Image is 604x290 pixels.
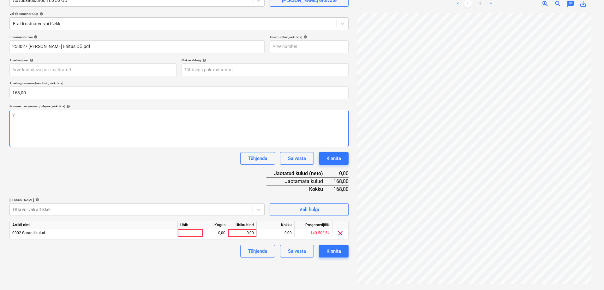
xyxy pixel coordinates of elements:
input: Arve kogusumma (netokulu, valikuline) [9,86,349,99]
div: Kinnita [326,154,341,163]
button: Salvesta [280,152,314,165]
span: help [65,104,70,108]
span: help [33,35,38,39]
div: Arve kuupäev [9,58,176,62]
div: Tühjenda [248,154,267,163]
div: Arve number (valikuline) [270,35,349,39]
span: clear [337,229,344,237]
input: Dokumendi nimi [9,40,265,53]
div: Tühjenda [248,247,267,255]
div: [PERSON_NAME] [9,198,265,202]
p: Arve kogusumma (netokulu, valikuline) [9,81,349,86]
div: Kinnita [326,247,341,255]
div: 0,00 [206,229,225,237]
button: Kinnita [319,245,349,257]
div: Jaotamata kulud [266,177,333,185]
span: help [302,35,307,39]
span: help [34,198,39,202]
div: Ühik [178,221,203,229]
div: Salvesta [288,154,306,163]
span: 0002 Garantiikulud [12,231,45,235]
span: help [201,58,206,62]
div: Kokku [257,221,295,229]
div: Salvesta [288,247,306,255]
input: Arve kuupäeva pole määratud. [9,63,176,76]
div: 0,00 [257,229,295,237]
span: help [28,58,33,62]
div: Vali dokumendi tüüp [9,12,349,16]
button: Tühjenda [240,152,275,165]
div: Jaotatud kulud (neto) [266,170,333,177]
div: -140 503,54 [295,229,332,237]
div: Maksetähtaeg [182,58,349,62]
div: Dokumendi nimi [9,35,265,39]
div: Kommentaar raamatupidajale (valikuline) [9,104,349,108]
div: 168,00 [333,185,349,193]
input: Tähtaega pole määratud [182,63,349,76]
div: Prognoosijääk [295,221,332,229]
input: Arve number [270,40,349,53]
div: Artikli nimi [10,221,178,229]
button: Salvesta [280,245,314,257]
button: Vali hulgi [270,203,349,216]
div: Kokku [266,185,333,193]
div: 0,00 [333,170,349,177]
span: V [12,113,15,117]
div: Vali hulgi [299,205,319,214]
span: help [38,12,43,16]
div: Kogus [203,221,228,229]
button: Kinnita [319,152,349,165]
button: Tühjenda [240,245,275,257]
div: 0,00 [231,229,254,237]
div: Ühiku hind [228,221,257,229]
div: 168,00 [333,177,349,185]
